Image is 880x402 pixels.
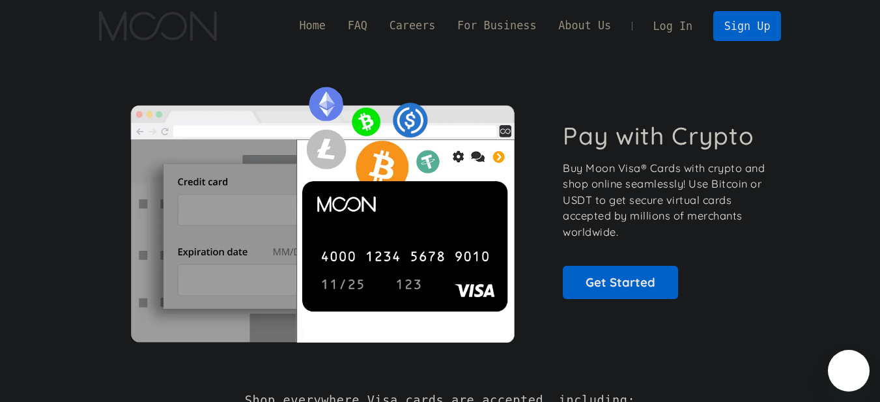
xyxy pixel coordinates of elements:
a: FAQ [337,18,378,34]
img: Moon Logo [99,11,217,41]
a: home [99,11,217,41]
a: Careers [378,18,446,34]
a: Sign Up [713,11,781,40]
a: Home [289,18,337,34]
p: Buy Moon Visa® Cards with crypto and shop online seamlessly! Use Bitcoin or USDT to get secure vi... [563,160,767,240]
a: For Business [446,18,547,34]
h1: Pay with Crypto [563,121,754,151]
img: Moon Cards let you spend your crypto anywhere Visa is accepted. [99,78,545,342]
iframe: Button to launch messaging window [828,350,870,392]
a: Log In [642,12,703,40]
a: About Us [547,18,622,34]
a: Get Started [563,266,678,298]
